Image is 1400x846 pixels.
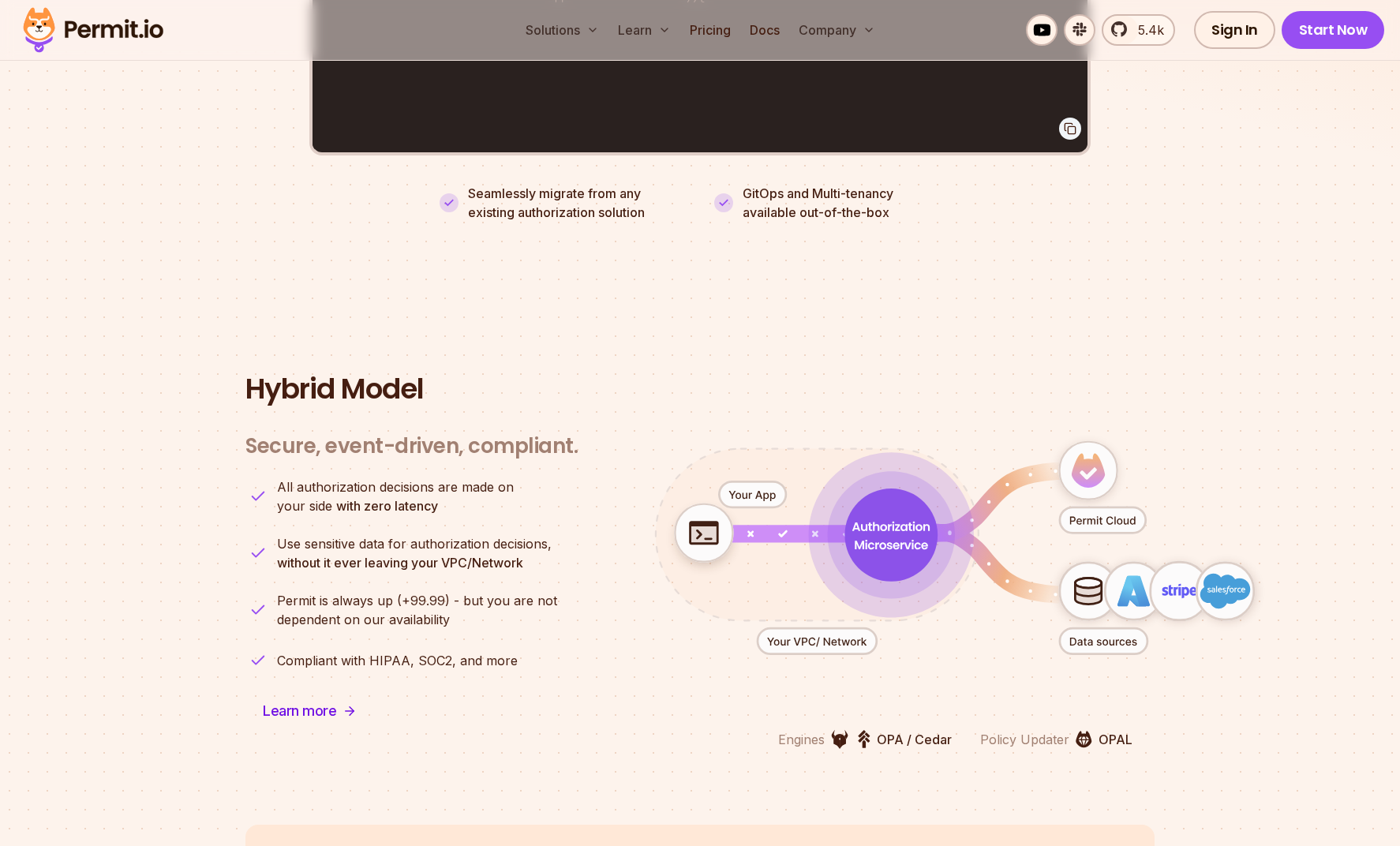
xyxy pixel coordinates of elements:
[1194,11,1275,49] a: Sign In
[980,730,1069,749] p: Policy Updater
[743,14,786,46] a: Docs
[1129,21,1164,39] span: 5.4k
[277,534,552,553] span: Use sensitive data for authorization decisions,
[277,555,523,571] strong: without it ever leaving your VPC/Network
[245,373,1155,405] h2: Hybrid Model
[277,591,557,610] span: Permit is always up (+99.99) - but you are not
[1102,14,1175,46] a: 5.4k
[792,14,882,46] button: Company
[277,591,557,629] p: dependent on our availability
[336,498,438,514] strong: with zero latency
[277,477,514,496] span: All authorization decisions are made on
[606,395,1304,701] div: animation
[877,730,952,749] p: OPA / Cedar
[277,477,514,515] p: your side
[1282,11,1385,49] a: Start Now
[277,651,518,670] p: Compliant with HIPAA, SOC2, and more
[468,184,686,222] p: Seamlessly migrate from any existing authorization solution
[743,184,893,222] p: GitOps and Multi-tenancy available out-of-the-box
[519,14,605,46] button: Solutions
[245,692,374,730] a: Learn more
[245,433,578,459] h3: Secure, event-driven, compliant.
[1099,730,1132,749] p: OPAL
[612,14,677,46] button: Learn
[16,3,170,57] img: Permit logo
[683,14,737,46] a: Pricing
[263,700,336,722] span: Learn more
[778,730,825,749] p: Engines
